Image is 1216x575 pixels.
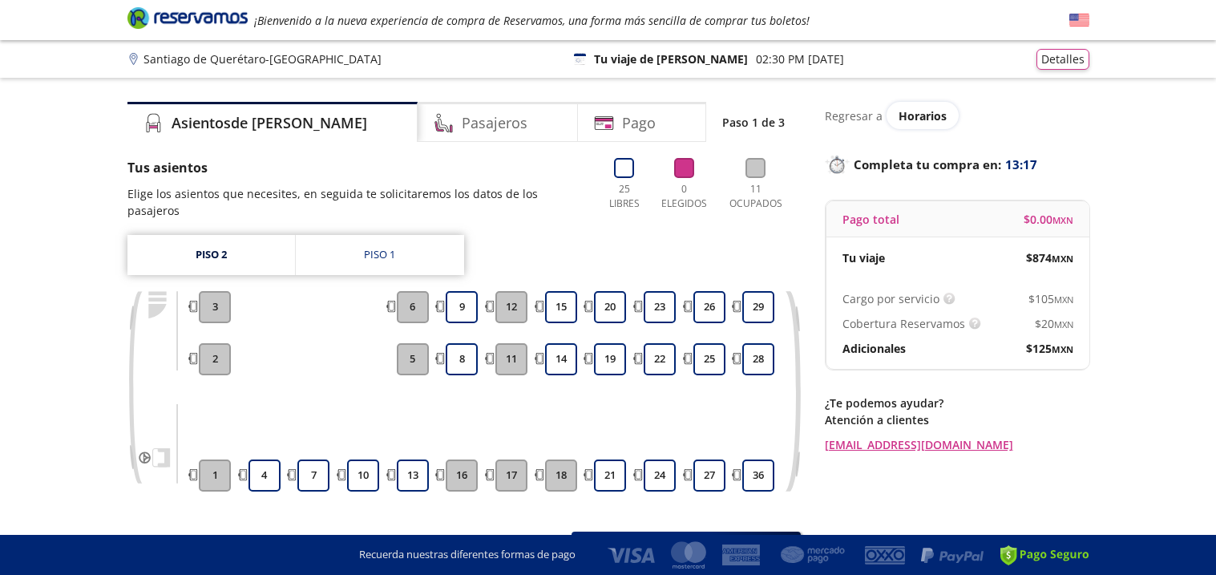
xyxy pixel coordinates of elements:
[296,235,464,275] a: Piso 1
[545,460,577,492] button: 18
[172,112,367,134] h4: Asientos de [PERSON_NAME]
[1035,315,1073,332] span: $ 20
[722,114,785,131] p: Paso 1 de 3
[359,547,576,563] p: Recuerda nuestras diferentes formas de pago
[842,249,885,266] p: Tu viaje
[199,291,231,323] button: 3
[248,460,281,492] button: 4
[495,460,527,492] button: 17
[1054,294,1073,306] small: MXN
[693,460,725,492] button: 27
[127,235,295,275] a: Piso 2
[297,460,329,492] button: 7
[825,107,883,124] p: Regresar a
[545,343,577,375] button: 14
[364,247,395,263] div: Piso 1
[127,6,248,34] a: Brand Logo
[545,291,577,323] button: 15
[127,185,587,219] p: Elige los asientos que necesites, en seguida te solicitaremos los datos de los pasajeros
[143,51,382,67] p: Santiago de Querétaro - [GEOGRAPHIC_DATA]
[1028,290,1073,307] span: $ 105
[1026,340,1073,357] span: $ 125
[1054,318,1073,330] small: MXN
[842,211,899,228] p: Pago total
[693,291,725,323] button: 26
[1052,343,1073,355] small: MXN
[495,291,527,323] button: 12
[842,290,939,307] p: Cargo por servicio
[446,343,478,375] button: 8
[594,291,626,323] button: 20
[127,158,587,177] p: Tus asientos
[462,112,527,134] h4: Pasajeros
[446,460,478,492] button: 16
[1052,253,1073,265] small: MXN
[199,343,231,375] button: 2
[1036,49,1089,70] button: Detalles
[825,395,1089,411] p: ¿Te podemos ayudar?
[347,460,379,492] button: 10
[644,460,676,492] button: 24
[693,343,725,375] button: 25
[1052,214,1073,226] small: MXN
[1026,249,1073,266] span: $ 874
[594,460,626,492] button: 21
[1005,156,1037,174] span: 13:17
[446,291,478,323] button: 9
[644,291,676,323] button: 23
[742,343,774,375] button: 28
[594,51,748,67] p: Tu viaje de [PERSON_NAME]
[723,182,789,211] p: 11 Ocupados
[594,343,626,375] button: 19
[825,436,1089,453] a: [EMAIL_ADDRESS][DOMAIN_NAME]
[199,460,231,492] button: 1
[825,153,1089,176] p: Completa tu compra en :
[658,182,711,211] p: 0 Elegidos
[397,343,429,375] button: 5
[127,6,248,30] i: Brand Logo
[644,343,676,375] button: 22
[622,112,656,134] h4: Pago
[397,291,429,323] button: 6
[825,102,1089,129] div: Regresar a ver horarios
[842,340,906,357] p: Adicionales
[742,291,774,323] button: 29
[254,13,810,28] em: ¡Bienvenido a la nueva experiencia de compra de Reservamos, una forma más sencilla de comprar tus...
[495,343,527,375] button: 11
[825,411,1089,428] p: Atención a clientes
[756,51,844,67] p: 02:30 PM [DATE]
[842,315,965,332] p: Cobertura Reservamos
[1069,10,1089,30] button: English
[1024,211,1073,228] span: $ 0.00
[899,108,947,124] span: Horarios
[742,460,774,492] button: 36
[603,182,646,211] p: 25 Libres
[397,460,429,492] button: 13
[572,532,801,572] button: Elige al menos 1 asiento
